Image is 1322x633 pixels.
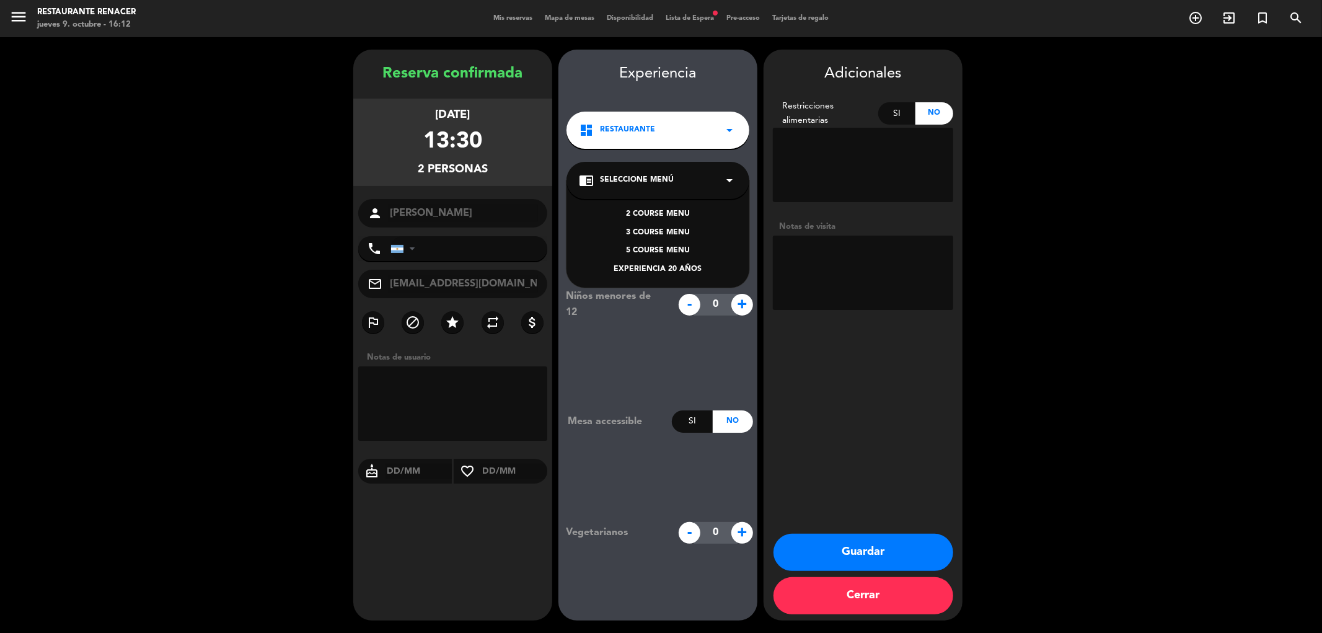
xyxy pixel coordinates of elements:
span: fiber_manual_record [712,9,719,17]
button: Guardar [773,534,953,571]
div: 13:30 [423,124,482,161]
div: Mesa accessible [558,414,672,430]
div: 5 COURSE MENU [579,245,737,257]
div: Si [672,410,712,433]
i: phone [367,241,382,256]
div: Restricciones alimentarias [773,99,878,128]
i: cake [358,464,386,479]
div: Vegetarianos [557,525,672,541]
i: exit_to_app [1222,11,1236,25]
i: star [445,315,460,330]
span: Mapa de mesas [539,15,601,22]
i: dashboard [579,123,594,138]
span: Tarjetas de regalo [766,15,835,22]
span: + [731,522,753,544]
span: - [679,522,700,544]
div: No [713,410,753,433]
i: block [405,315,420,330]
button: Cerrar [773,577,953,614]
i: search [1289,11,1303,25]
i: turned_in_not [1255,11,1270,25]
div: 2 personas [418,161,488,179]
i: attach_money [525,315,540,330]
div: No [915,102,953,125]
span: Restaurante [600,124,655,136]
div: Experiencia [558,62,757,86]
span: Lista de Espera [659,15,720,22]
div: 3 COURSE MENU [579,227,737,239]
i: person [368,206,382,221]
span: - [679,294,700,316]
i: mail_outline [368,277,382,291]
div: Reserva confirmada [353,62,552,86]
div: Restaurante Renacer [37,6,136,19]
div: Argentina: +54 [391,237,420,260]
div: jueves 9. octubre - 16:12 [37,19,136,31]
input: DD/MM [481,464,547,479]
i: outlined_flag [366,315,381,330]
span: Pre-acceso [720,15,766,22]
button: menu [9,7,28,30]
span: Mis reservas [487,15,539,22]
div: [DATE] [436,106,470,124]
div: Adicionales [773,62,953,86]
i: add_circle_outline [1188,11,1203,25]
i: menu [9,7,28,26]
div: Si [878,102,916,125]
div: 2 COURSE MENU [579,208,737,221]
i: arrow_drop_down [722,173,737,188]
span: + [731,294,753,316]
span: Disponibilidad [601,15,659,22]
div: Notas de usuario [361,351,552,364]
i: chrome_reader_mode [579,173,594,188]
span: Seleccione Menú [600,174,674,187]
div: Notas de visita [773,220,953,233]
input: DD/MM [386,464,452,479]
div: Niños menores de 12 [557,288,672,321]
i: favorite_border [454,464,481,479]
i: repeat [485,315,500,330]
div: EXPERIENCIA 20 AÑOS [579,263,737,276]
i: arrow_drop_down [722,123,737,138]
